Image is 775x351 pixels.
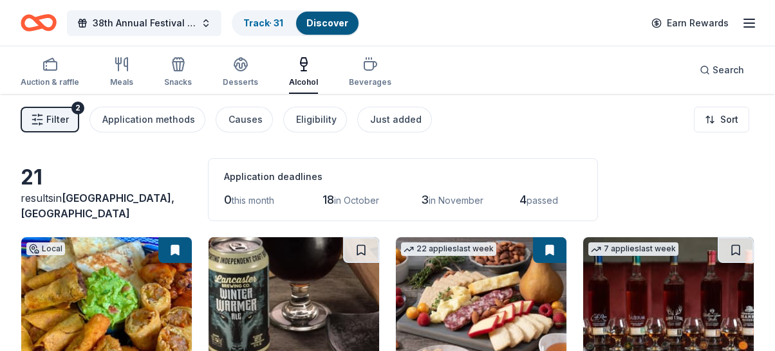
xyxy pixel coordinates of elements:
button: Alcohol [289,51,318,94]
div: results [21,190,192,221]
div: Meals [110,77,133,87]
div: Eligibility [296,112,337,127]
span: this month [232,195,274,206]
button: Beverages [349,51,391,94]
button: Meals [110,51,133,94]
span: 0 [224,193,232,206]
span: Sort [720,112,738,127]
a: Track· 31 [243,17,283,28]
button: Eligibility [283,107,347,132]
span: in October [334,195,379,206]
div: Alcohol [289,77,318,87]
button: Filter2 [21,107,79,132]
span: 4 [519,193,527,206]
div: Application methods [102,112,195,127]
span: 18 [322,193,334,206]
a: Home [21,8,57,38]
div: 21 [21,165,192,190]
button: Auction & raffle [21,51,79,94]
div: Desserts [223,77,258,87]
button: 38th Annual Festival of Trees [67,10,221,36]
div: Auction & raffle [21,77,79,87]
button: Desserts [223,51,258,94]
div: 7 applies last week [588,242,678,256]
div: Application deadlines [224,169,582,184]
div: 22 applies last week [401,242,496,256]
button: Causes [216,107,273,132]
span: in [21,192,174,220]
button: Track· 31Discover [232,10,360,36]
span: 3 [421,193,429,206]
div: 2 [71,102,84,114]
span: [GEOGRAPHIC_DATA], [GEOGRAPHIC_DATA] [21,192,174,220]
span: Filter [46,112,69,127]
span: 38th Annual Festival of Trees [93,15,196,31]
button: Just added [357,107,432,132]
div: Causes [229,112,263,127]
button: Search [689,57,754,83]
a: Earn Rewards [644,12,736,35]
div: Beverages [349,77,391,87]
button: Application methods [89,107,205,132]
div: Local [26,242,65,255]
button: Sort [694,107,749,132]
span: Search [713,62,744,78]
span: passed [527,195,558,206]
div: Snacks [164,77,192,87]
button: Snacks [164,51,192,94]
span: in November [429,195,483,206]
div: Just added [370,112,422,127]
a: Discover [306,17,348,28]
